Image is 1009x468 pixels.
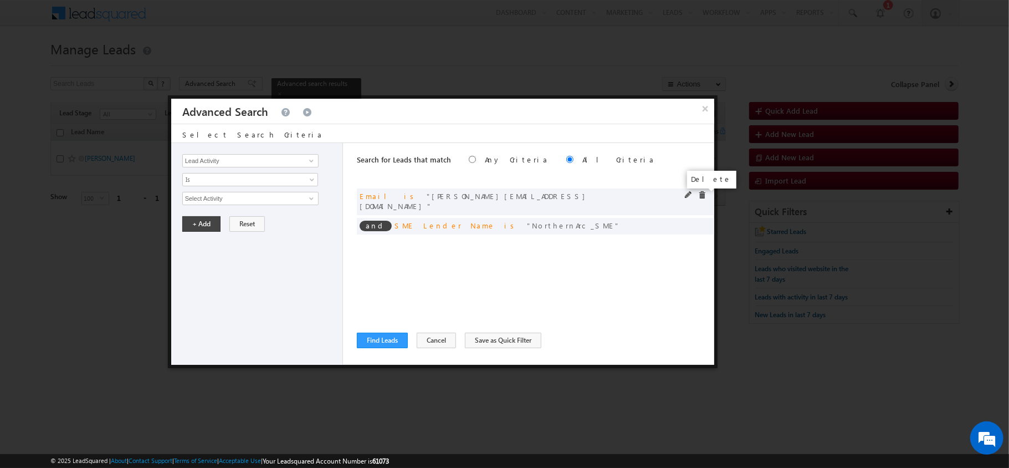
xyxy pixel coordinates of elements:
[263,457,389,465] span: Your Leadsquared Account Number is
[182,192,319,205] input: Type to Search
[357,155,451,164] span: Search for Leads that match
[182,216,221,232] button: + Add
[50,456,389,466] span: © 2025 LeadSquared | | | | |
[219,457,261,464] a: Acceptable Use
[465,333,541,348] button: Save as Quick Filter
[183,175,303,185] span: Is
[417,333,456,348] button: Cancel
[303,193,317,204] a: Show All Items
[174,457,217,464] a: Terms of Service
[229,216,265,232] button: Reset
[111,457,127,464] a: About
[504,221,518,230] span: is
[360,191,395,201] span: Email
[696,99,714,118] button: ×
[58,58,186,73] div: Chat with us now
[485,155,549,164] label: Any Criteria
[19,58,47,73] img: d_60004797649_company_0_60004797649
[129,457,172,464] a: Contact Support
[582,155,655,164] label: All Criteria
[527,221,620,230] span: NorthernArc_SME
[182,130,323,139] span: Select Search Criteria
[182,173,318,186] a: Is
[404,191,418,201] span: is
[182,6,208,32] div: Minimize live chat window
[182,99,268,124] h3: Advanced Search
[395,221,495,230] span: SME Lender Name
[14,103,202,332] textarea: Type your message and hit 'Enter'
[372,457,389,465] span: 61073
[151,342,201,357] em: Start Chat
[360,221,392,231] span: and
[360,191,591,211] span: [PERSON_NAME][EMAIL_ADDRESS][DOMAIN_NAME]
[357,333,408,348] button: Find Leads
[303,155,317,166] a: Show All Items
[182,154,319,167] input: Type to Search
[687,171,736,189] div: Delete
